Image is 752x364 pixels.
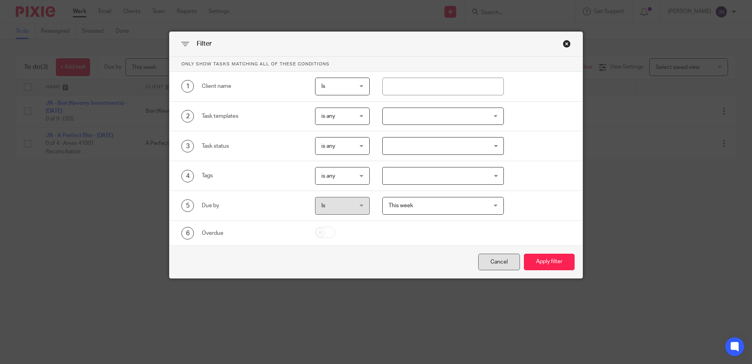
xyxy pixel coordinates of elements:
div: Due by [202,202,303,210]
div: Close this dialog window [563,40,571,48]
div: Search for option [382,167,504,185]
div: Search for option [382,137,504,155]
span: Is [321,203,325,208]
span: is any [321,143,335,149]
span: This week [389,203,413,208]
div: Task templates [202,112,303,120]
div: 6 [181,227,194,240]
div: 3 [181,140,194,152]
div: Client name [202,82,303,90]
div: Overdue [202,229,303,237]
button: Apply filter [524,254,575,271]
div: Tags [202,172,303,180]
p: Only show tasks matching all of these conditions [170,57,582,72]
div: Close this dialog window [478,254,520,271]
span: is any [321,173,335,179]
div: 2 [181,110,194,123]
div: Task status [202,142,303,150]
input: Search for option [383,139,499,153]
div: 4 [181,170,194,182]
input: Search for option [383,169,499,183]
span: Filter [197,41,212,47]
span: is any [321,113,335,119]
div: 1 [181,80,194,93]
span: Is [321,84,325,89]
div: 5 [181,199,194,212]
